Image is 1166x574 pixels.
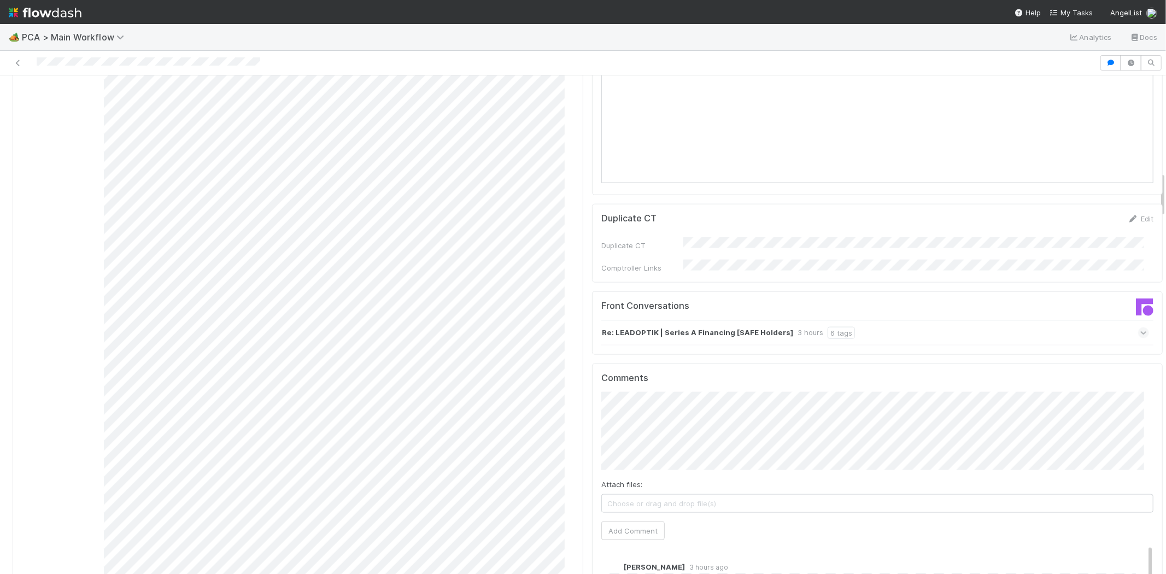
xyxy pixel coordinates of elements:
[9,3,81,22] img: logo-inverted-e16ddd16eac7371096b0.svg
[601,373,1153,384] h5: Comments
[22,32,130,43] span: PCA > Main Workflow
[601,522,665,540] button: Add Comment
[828,327,855,339] div: 6 tags
[798,327,823,339] div: 3 hours
[1129,31,1157,44] a: Docs
[1146,8,1157,19] img: avatar_5106bb14-94e9-4897-80de-6ae81081f36d.png
[9,32,20,42] span: 🏕️
[602,327,793,339] strong: Re: LEADOPTIK | Series A Financing [SAFE Holders]
[685,563,728,571] span: 3 hours ago
[601,479,642,490] label: Attach files:
[1050,7,1093,18] a: My Tasks
[1050,8,1093,17] span: My Tasks
[1069,31,1112,44] a: Analytics
[624,563,685,571] span: [PERSON_NAME]
[601,301,869,312] h5: Front Conversations
[1128,214,1153,223] a: Edit
[601,262,683,273] div: Comptroller Links
[601,213,657,224] h5: Duplicate CT
[1015,7,1041,18] div: Help
[602,495,1153,512] span: Choose or drag and drop file(s)
[610,562,620,573] img: avatar_dd78c015-5c19-403d-b5d7-976f9c2ba6b3.png
[1136,298,1153,316] img: front-logo-b4b721b83371efbadf0a.svg
[1110,8,1142,17] span: AngelList
[601,240,683,251] div: Duplicate CT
